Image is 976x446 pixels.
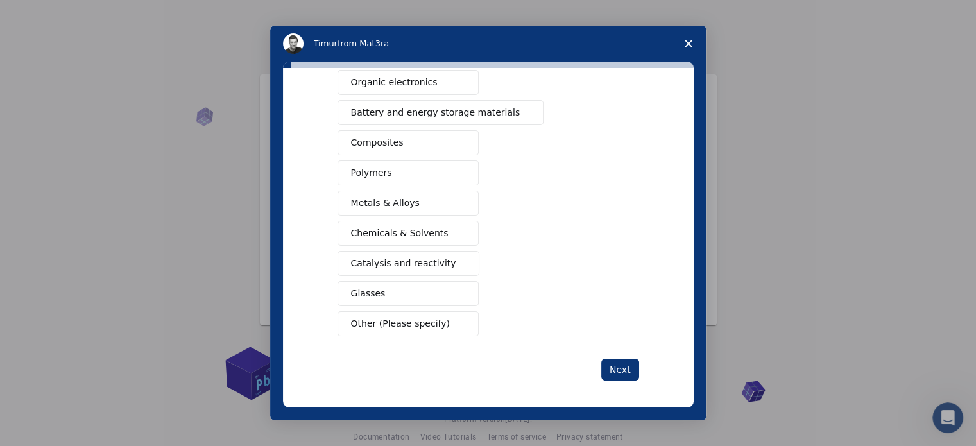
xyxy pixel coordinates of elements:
span: Battery and energy storage materials [351,106,520,119]
button: Organic electronics [338,70,479,95]
span: Glasses [351,287,386,300]
span: Catalysis and reactivity [351,257,456,270]
span: Polymers [351,166,392,180]
button: Battery and energy storage materials [338,100,544,125]
span: Close survey [671,26,706,62]
span: Support [26,9,72,21]
span: Organic electronics [351,76,438,89]
button: Composites [338,130,479,155]
button: Metals & Alloys [338,191,479,216]
button: Polymers [338,160,479,185]
span: Chemicals & Solvents [351,227,449,240]
span: Composites [351,136,404,150]
img: Profile image for Timur [283,33,304,54]
span: Other (Please specify) [351,317,450,330]
button: Catalysis and reactivity [338,251,480,276]
span: Timur [314,39,338,48]
button: Next [601,359,639,381]
span: Metals & Alloys [351,196,420,210]
button: Other (Please specify) [338,311,479,336]
span: from Mat3ra [338,39,389,48]
button: Glasses [338,281,479,306]
button: Chemicals & Solvents [338,221,479,246]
